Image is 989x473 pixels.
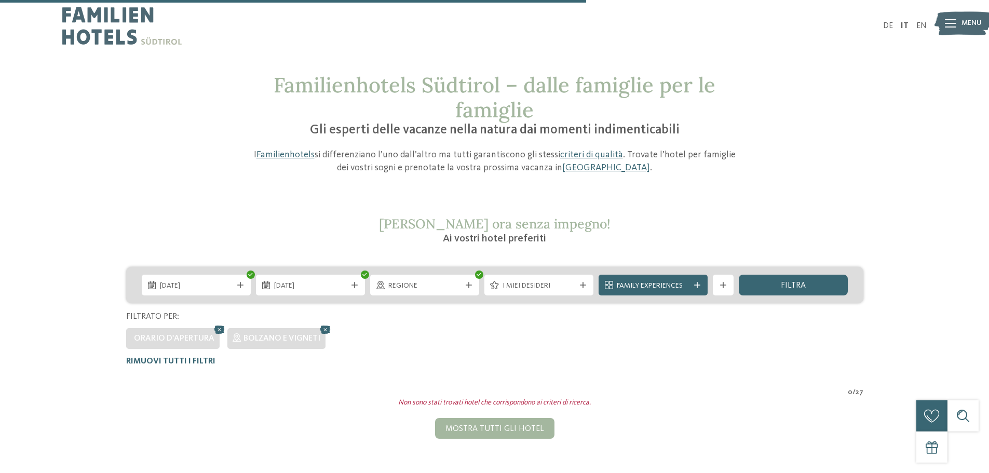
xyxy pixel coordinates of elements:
p: I si differenziano l’uno dall’altro ma tutti garantiscono gli stessi . Trovate l’hotel per famigl... [248,148,741,174]
span: Rimuovi tutti i filtri [126,357,215,366]
span: Regione [388,281,461,291]
a: criteri di qualità [560,150,623,159]
a: [GEOGRAPHIC_DATA] [562,163,650,172]
span: 27 [856,387,863,398]
div: Non sono stati trovati hotel che corrispondono ai criteri di ricerca. [118,398,871,408]
span: filtra [781,281,806,290]
a: EN [916,22,927,30]
a: Familienhotels [256,150,315,159]
span: Ai vostri hotel preferiti [443,234,546,244]
span: [DATE] [274,281,347,291]
span: Menu [961,18,982,29]
span: 0 [848,387,852,398]
span: Orario d'apertura [134,334,214,343]
span: [PERSON_NAME] ora senza impegno! [379,215,611,232]
span: Bolzano e vigneti [243,334,320,343]
a: IT [901,22,909,30]
span: Familienhotels Südtirol – dalle famiglie per le famiglie [274,72,715,123]
span: Family Experiences [617,281,689,291]
span: I miei desideri [503,281,575,291]
div: Mostra tutti gli hotel [435,418,554,439]
span: Filtrato per: [126,313,179,321]
span: [DATE] [160,281,233,291]
span: Gli esperti delle vacanze nella natura dai momenti indimenticabili [310,124,680,137]
span: / [852,387,856,398]
a: DE [883,22,893,30]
